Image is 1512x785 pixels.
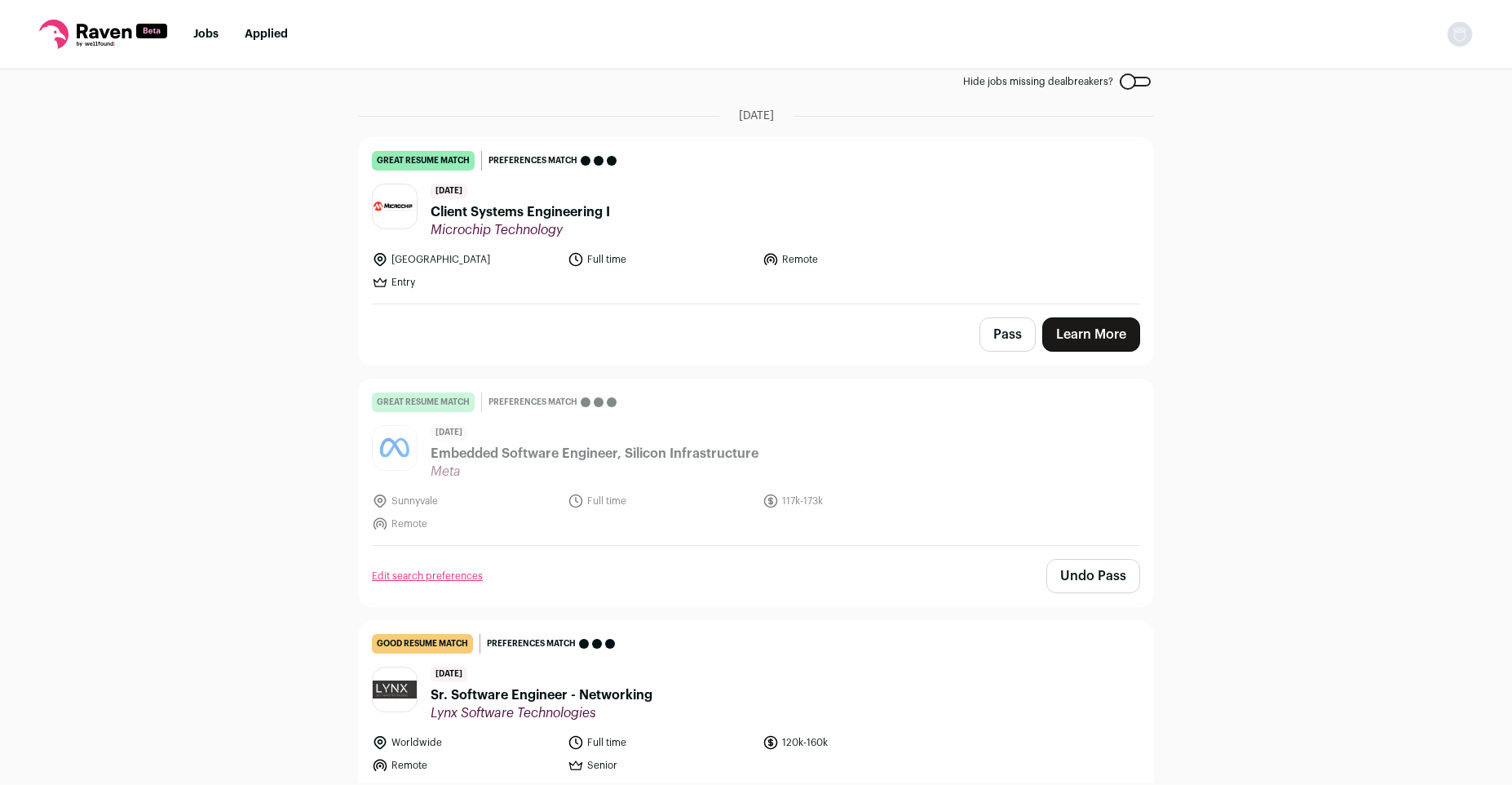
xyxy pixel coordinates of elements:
[372,570,483,583] a: Edit search preferences
[763,251,948,268] li: Remote
[431,202,610,222] span: Client Systems Engineering I
[489,394,577,410] span: Preferences match
[431,463,758,480] span: Meta
[372,392,475,412] div: great resume match
[373,681,417,699] img: 2fec6b3c68dc75702bc04d5ee5c79cbd2b8c642205543590f58cd24b7d7b3522.jpg
[763,493,948,509] li: 117k-173k
[431,222,610,238] span: Microchip Technology
[431,425,467,441] span: [DATE]
[489,153,577,169] span: Preferences match
[373,426,417,470] img: afd10b684991f508aa7e00cdd3707b66af72d1844587f95d1f14570fec7d3b0c.jpg
[193,29,219,40] a: Jobs
[763,734,948,751] li: 120k-160k
[373,201,417,212] img: ce12ae338b2b6c0a4b0d623c79147f45cc687fb99f328e0d9e06099d4a0d41bf.jpg
[431,705,652,721] span: Lynx Software Technologies
[359,379,1153,545] a: great resume match Preferences match [DATE] Embedded Software Engineer, Silicon Infrastructure Me...
[568,734,754,751] li: Full time
[359,138,1153,304] a: great resume match Preferences match [DATE] Client Systems Engineering I Microchip Technology [GE...
[372,757,558,774] li: Remote
[1046,559,1140,593] button: Undo Pass
[372,734,558,751] li: Worldwide
[487,636,576,652] span: Preferences match
[1447,21,1473,47] button: Open dropdown
[568,251,754,268] li: Full time
[431,667,467,682] span: [DATE]
[568,493,754,509] li: Full time
[431,184,467,199] span: [DATE]
[372,251,558,268] li: [GEOGRAPHIC_DATA]
[245,29,288,40] a: Applied
[431,444,758,463] span: Embedded Software Engineer, Silicon Infrastructure
[1042,317,1140,352] a: Learn More
[372,151,475,171] div: great resume match
[372,493,558,509] li: Sunnyvale
[979,317,1036,352] button: Pass
[372,516,558,532] li: Remote
[568,757,754,774] li: Senior
[372,634,473,654] div: good resume match
[739,108,774,124] span: [DATE]
[431,685,652,705] span: Sr. Software Engineer - Networking
[963,75,1113,88] span: Hide jobs missing dealbreakers?
[1447,21,1473,47] img: nopic.png
[372,274,558,290] li: Entry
